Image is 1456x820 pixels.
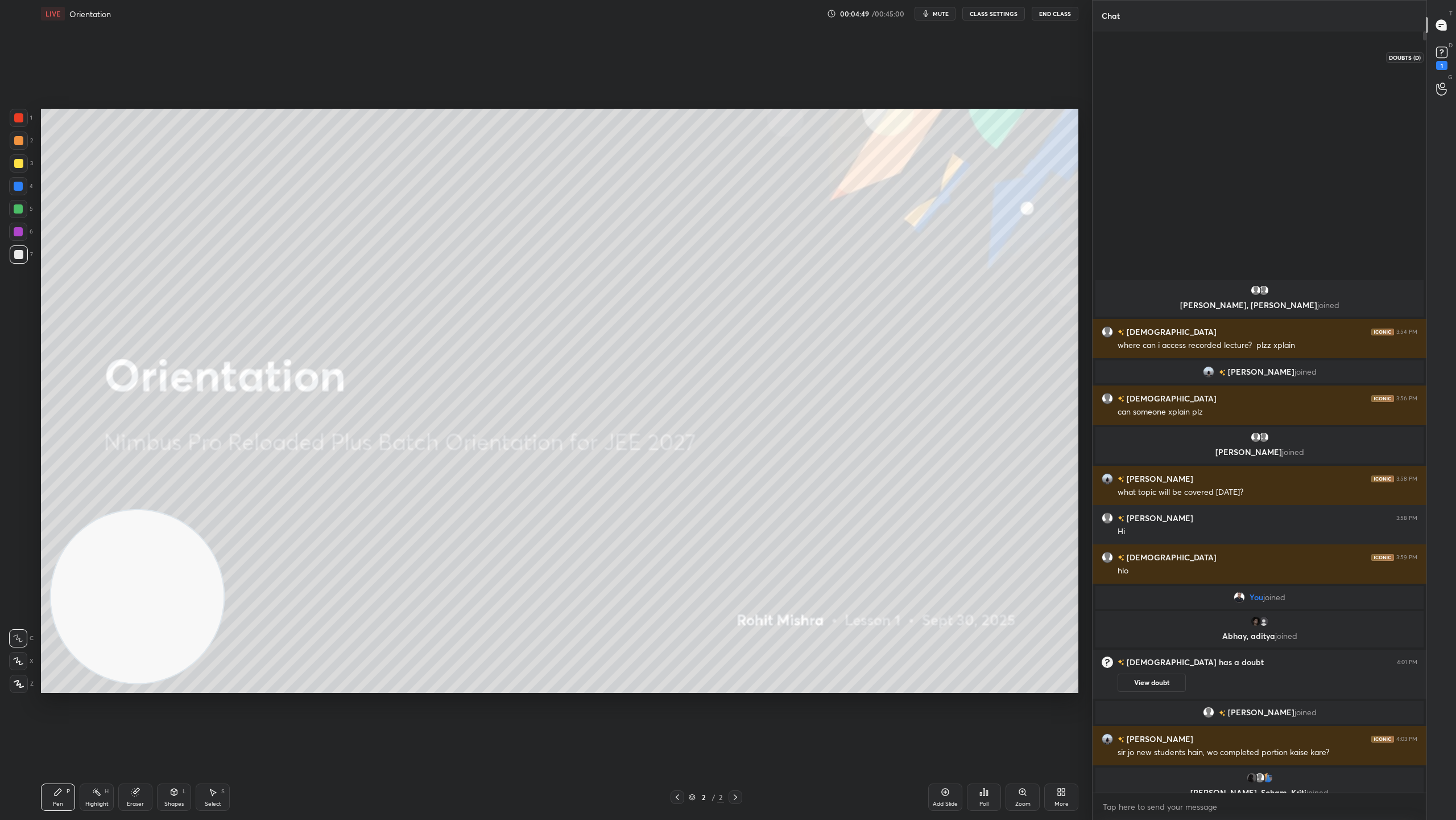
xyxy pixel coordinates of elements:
[10,109,32,127] div: 1
[1118,657,1124,667] img: no-rating-badge.077c3623.svg
[1371,736,1394,743] img: iconic-dark.1390631f.png
[1258,432,1269,443] img: default.png
[1124,473,1193,485] h6: [PERSON_NAME]
[1263,593,1285,602] span: joined
[1118,396,1124,402] img: no-rating-badge.077c3623.svg
[1250,616,1261,627] img: 025018cbcd7349ffb3e733a1e09620d1.jpg
[1396,554,1417,561] div: 3:59 PM
[717,792,724,802] div: 2
[1228,367,1294,376] span: [PERSON_NAME]
[1102,448,1417,457] p: [PERSON_NAME]
[1396,736,1417,743] div: 4:03 PM
[10,132,33,150] div: 2
[1124,733,1193,745] h6: [PERSON_NAME]
[221,789,225,794] div: S
[1219,710,1226,716] img: no-rating-badge.077c3623.svg
[933,10,949,18] span: mute
[1102,632,1417,641] p: Abhay, aditya
[53,801,63,807] div: Pen
[1449,9,1453,18] p: T
[1124,512,1193,524] h6: [PERSON_NAME]
[915,7,955,20] button: mute
[1093,1,1129,31] p: Chat
[1396,475,1417,482] div: 3:58 PM
[41,7,65,20] div: LIVE
[1118,747,1417,758] div: sir jo new students hain, wo completed portion kaise kare?
[1102,552,1113,563] img: default.png
[9,177,33,195] div: 4
[1118,407,1417,418] div: can someone xplain plz
[1093,278,1426,793] div: grid
[1386,52,1424,63] div: Doubts (D)
[698,794,709,801] div: 2
[1436,61,1447,70] div: 1
[205,801,221,807] div: Select
[1102,326,1113,338] img: default.png
[9,652,34,670] div: X
[1118,526,1417,538] div: Hi
[1118,329,1124,335] img: no-rating-badge.077c3623.svg
[10,675,34,693] div: Z
[1203,366,1214,378] img: 6c565100a0774568bdf47d932c944858.jpg
[1250,432,1261,443] img: default.png
[1124,551,1217,563] h6: [DEMOGRAPHIC_DATA]
[1228,708,1294,717] span: [PERSON_NAME]
[1102,788,1417,797] p: [PERSON_NAME], Soham, Kriti
[1254,772,1265,784] img: default.png
[1234,592,1245,603] img: d40932d52b0c415eb301489f8cfb2a5d.jpg
[1118,340,1417,351] div: where can i access recorded lecture? plzz xplain
[1250,285,1261,296] img: default.png
[9,200,33,218] div: 5
[1124,392,1217,404] h6: [DEMOGRAPHIC_DATA]
[1102,393,1113,404] img: default.png
[1275,630,1297,641] span: joined
[1371,395,1394,402] img: iconic-dark.1390631f.png
[1102,473,1113,485] img: 6c565100a0774568bdf47d932c944858.jpg
[183,789,186,794] div: L
[1217,657,1264,667] span: has a doubt
[1317,300,1339,310] span: joined
[1118,736,1124,743] img: no-rating-badge.077c3623.svg
[1396,515,1417,522] div: 3:58 PM
[1203,707,1214,718] img: default.png
[164,801,184,807] div: Shapes
[1246,772,1258,784] img: 1828d50d90734594b463c63bdf11916a.jpg
[1449,41,1453,50] p: D
[1118,674,1186,692] button: View doubt
[962,7,1025,20] button: CLASS SETTINGS
[1294,708,1317,717] span: joined
[1250,593,1263,602] span: You
[1306,787,1329,798] span: joined
[105,789,109,794] div: H
[1396,329,1417,335] div: 3:54 PM
[1118,555,1124,561] img: no-rating-badge.077c3623.svg
[127,801,144,807] div: Eraser
[1258,285,1269,296] img: default.png
[1124,326,1217,338] h6: [DEMOGRAPHIC_DATA]
[1054,801,1069,807] div: More
[1102,301,1417,310] p: [PERSON_NAME], [PERSON_NAME]
[1262,772,1273,784] img: 02bf1879b5ce4f07b61969f22ca676e8.jpg
[979,801,988,807] div: Poll
[1219,370,1226,376] img: no-rating-badge.077c3623.svg
[69,9,111,19] h4: Orientation
[10,154,33,173] div: 3
[1124,657,1217,667] h6: [DEMOGRAPHIC_DATA]
[85,801,109,807] div: Highlight
[67,789,70,794] div: P
[1102,733,1113,745] img: 6c565100a0774568bdf47d932c944858.jpg
[1371,329,1394,335] img: iconic-dark.1390631f.png
[933,801,958,807] div: Add Slide
[1015,801,1031,807] div: Zoom
[1294,367,1317,376] span: joined
[1032,7,1078,20] button: End Class
[1282,446,1304,457] span: joined
[10,245,33,264] div: 7
[1118,565,1417,577] div: hlo
[1448,73,1453,81] p: G
[1371,475,1394,482] img: iconic-dark.1390631f.png
[1118,487,1417,498] div: what topic will be covered [DATE]?
[1102,512,1113,524] img: default.png
[9,223,33,241] div: 6
[1258,616,1269,627] img: dd1d4ee2dc0e4763b55f1f850a2e3c36.jpg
